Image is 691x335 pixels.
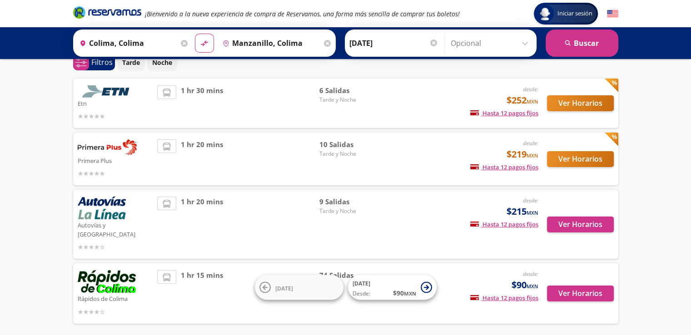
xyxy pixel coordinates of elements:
[527,283,538,290] small: MXN
[255,275,343,300] button: [DATE]
[78,293,153,304] p: Rápidos de Colima
[470,294,538,302] span: Hasta 12 pagos fijos
[147,54,177,71] button: Noche
[152,58,172,67] p: Noche
[470,163,538,171] span: Hasta 12 pagos fijos
[76,32,179,54] input: Buscar Origen
[78,197,126,219] img: Autovías y La Línea
[73,54,115,70] button: 0Filtros
[181,197,223,252] span: 1 hr 20 mins
[181,139,223,178] span: 1 hr 20 mins
[319,139,383,150] span: 10 Salidas
[470,109,538,117] span: Hasta 12 pagos fijos
[393,288,416,298] span: $ 90
[547,286,614,301] button: Ver Horarios
[73,5,141,19] i: Brand Logo
[319,270,383,281] span: 74 Salidas
[527,152,538,159] small: MXN
[547,151,614,167] button: Ver Horarios
[512,278,538,292] span: $90
[546,30,618,57] button: Buscar
[507,205,538,218] span: $215
[181,270,223,317] span: 1 hr 15 mins
[523,270,538,278] em: desde:
[319,197,383,207] span: 9 Salidas
[353,280,370,287] span: [DATE]
[527,209,538,216] small: MXN
[117,54,145,71] button: Tarde
[353,290,370,298] span: Desde:
[523,85,538,93] em: desde:
[554,9,596,18] span: Iniciar sesión
[319,85,383,96] span: 6 Salidas
[73,5,141,22] a: Brand Logo
[78,270,136,293] img: Rápidos de Colima
[319,150,383,158] span: Tarde y Noche
[607,8,618,20] button: English
[319,96,383,104] span: Tarde y Noche
[275,284,293,292] span: [DATE]
[91,57,113,68] p: Filtros
[523,197,538,204] em: desde:
[547,217,614,232] button: Ver Horarios
[122,58,140,67] p: Tarde
[348,275,437,300] button: [DATE]Desde:$90MXN
[78,139,137,155] img: Primera Plus
[78,155,153,166] p: Primera Plus
[349,32,438,54] input: Elegir Fecha
[451,32,532,54] input: Opcional
[145,10,460,18] em: ¡Bienvenido a la nueva experiencia de compra de Reservamos, una forma más sencilla de comprar tus...
[78,219,153,239] p: Autovías y [GEOGRAPHIC_DATA]
[181,85,223,121] span: 1 hr 30 mins
[404,290,416,297] small: MXN
[507,94,538,107] span: $252
[319,207,383,215] span: Tarde y Noche
[547,95,614,111] button: Ver Horarios
[78,85,137,98] img: Etn
[219,32,322,54] input: Buscar Destino
[78,98,153,108] p: Etn
[523,139,538,147] em: desde:
[507,148,538,161] span: $219
[527,98,538,105] small: MXN
[470,220,538,228] span: Hasta 12 pagos fijos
